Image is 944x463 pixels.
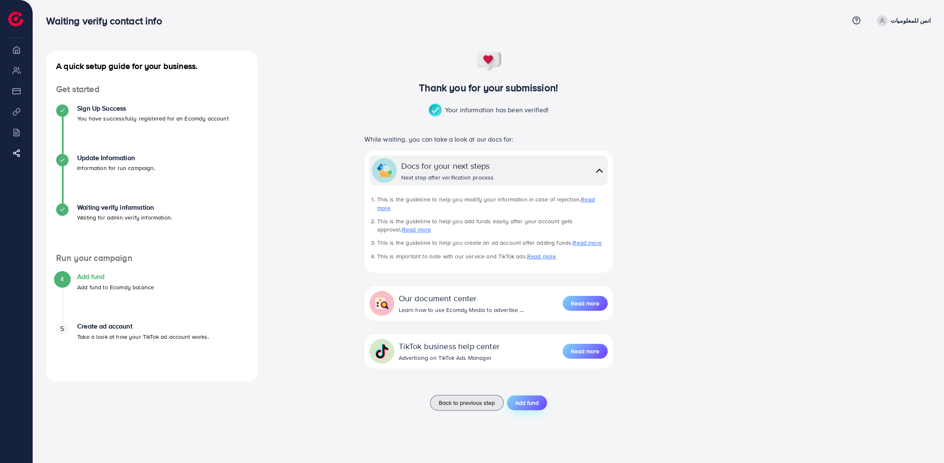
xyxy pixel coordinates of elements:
[46,61,258,71] h4: A quick setup guide for your business.
[374,344,389,359] img: collapse
[8,12,23,26] img: logo
[77,282,154,292] p: Add fund to Ecomdy balance
[563,296,608,311] button: Read more
[563,295,608,312] a: Read more
[377,217,607,234] li: This is the guideline to help you add funds easily after your account gets approval.
[77,273,154,281] h4: Add fund
[364,134,612,144] p: While waiting, you can take a look at our docs for:
[873,15,931,26] a: انس للمعلوميات
[377,239,607,247] li: This is the guideline to help you create an ad account after adding funds.
[402,225,431,234] a: Read more
[573,239,601,247] a: Read more
[398,306,523,314] div: Learn how to use Ecomdy Media to advertise ...
[398,340,499,352] div: TikTok business help center
[46,104,258,154] li: Sign Up Success
[377,195,594,212] a: Read more
[46,273,258,322] li: Add fund
[46,322,258,372] li: Create ad account
[46,203,258,253] li: Waiting verify information
[46,15,168,27] h3: Waiting verify contact info
[401,173,494,182] div: Next step after verification process
[60,324,64,333] span: 5
[571,347,599,355] span: Read more
[909,426,938,457] iframe: Chat
[377,195,607,212] li: This is the guideline to help you modify your information in case of rejection.
[77,163,155,173] p: Information for run campaign.
[77,104,229,112] h4: Sign Up Success
[428,104,445,118] img: success
[594,165,605,177] img: collapse
[46,253,258,263] h4: Run your campaign
[401,160,494,172] div: Docs for your next steps
[77,213,172,222] p: Waiting for admin verify information.
[77,322,209,330] h4: Create ad account
[571,299,599,307] span: Read more
[377,163,392,178] img: collapse
[507,395,547,410] button: Add fund
[428,104,549,118] p: Your information has been verified!
[374,296,389,311] img: collapse
[60,274,64,284] span: 4
[77,154,155,162] h4: Update Information
[398,354,499,362] div: Advertising on TikTok Ads Manager
[527,252,556,260] a: Read more
[377,252,607,260] li: This is important to note with our service and TikTok ads.
[891,16,931,26] p: انس للمعلوميات
[398,292,523,304] div: Our document center
[439,399,495,407] span: Back to previous step
[351,82,626,94] h3: Thank you for your submission!
[430,395,504,411] button: Back to previous step
[515,399,539,407] span: Add fund
[77,113,229,123] p: You have successfully registered for an Ecomdy account
[77,332,209,342] p: Take a look at how your TikTok ad account works.
[77,203,172,211] h4: Waiting verify information
[563,343,608,359] a: Read more
[46,84,258,94] h4: Get started
[46,154,258,203] li: Update Information
[563,344,608,359] button: Read more
[475,51,502,72] img: success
